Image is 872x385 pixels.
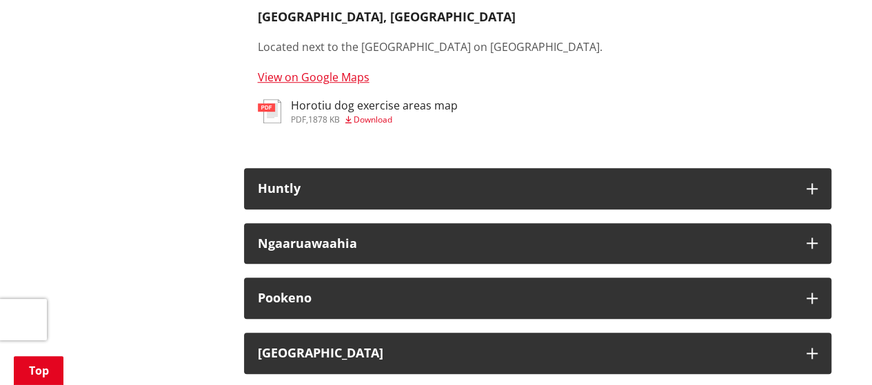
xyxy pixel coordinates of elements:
button: Ngaaruawaahia [244,223,831,264]
h3: Ngaaruawaahia [258,237,793,251]
iframe: Messenger Launcher [809,327,858,377]
img: document-pdf.svg [258,99,281,123]
div: , [291,116,458,124]
span: pdf [291,114,306,125]
span: 1878 KB [308,114,340,125]
h3: Huntly [258,182,793,196]
button: Pookeno [244,278,831,319]
a: Top [14,356,63,385]
span: Download [354,114,392,125]
button: Huntly [244,168,831,209]
a: Horotiu dog exercise areas map pdf,1878 KB Download [258,99,458,124]
h3: Horotiu dog exercise areas map [291,99,458,112]
p: Located next to the [GEOGRAPHIC_DATA] on [GEOGRAPHIC_DATA]. [258,39,818,55]
h3: [GEOGRAPHIC_DATA] [258,346,793,360]
a: View on Google Maps [258,70,369,85]
strong: [GEOGRAPHIC_DATA], [GEOGRAPHIC_DATA] [258,8,516,25]
button: [GEOGRAPHIC_DATA] [244,333,831,374]
h3: Pookeno [258,291,793,305]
